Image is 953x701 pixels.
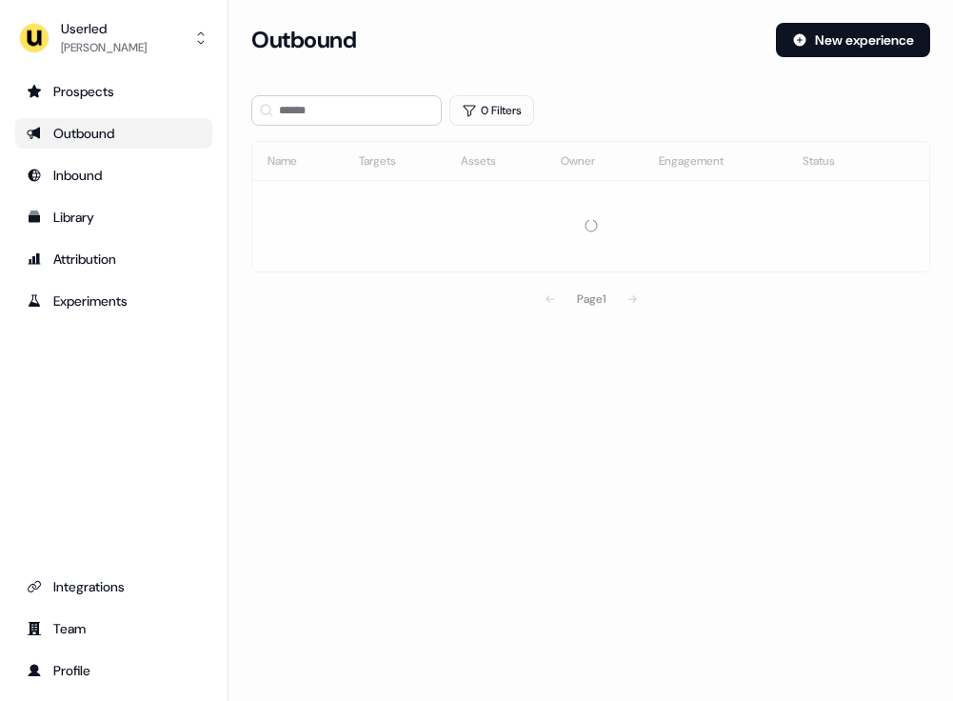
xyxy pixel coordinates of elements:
[251,26,356,54] h3: Outbound
[15,202,212,232] a: Go to templates
[15,15,212,61] button: Userled[PERSON_NAME]
[15,286,212,316] a: Go to experiments
[15,655,212,686] a: Go to profile
[27,208,201,227] div: Library
[15,244,212,274] a: Go to attribution
[27,82,201,101] div: Prospects
[15,76,212,107] a: Go to prospects
[15,571,212,602] a: Go to integrations
[27,661,201,680] div: Profile
[15,160,212,190] a: Go to Inbound
[61,19,147,38] div: Userled
[776,23,930,57] button: New experience
[15,118,212,149] a: Go to outbound experience
[61,38,147,57] div: [PERSON_NAME]
[15,613,212,644] a: Go to team
[27,166,201,185] div: Inbound
[27,619,201,638] div: Team
[27,291,201,310] div: Experiments
[449,95,534,126] button: 0 Filters
[27,577,201,596] div: Integrations
[27,250,201,269] div: Attribution
[27,124,201,143] div: Outbound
